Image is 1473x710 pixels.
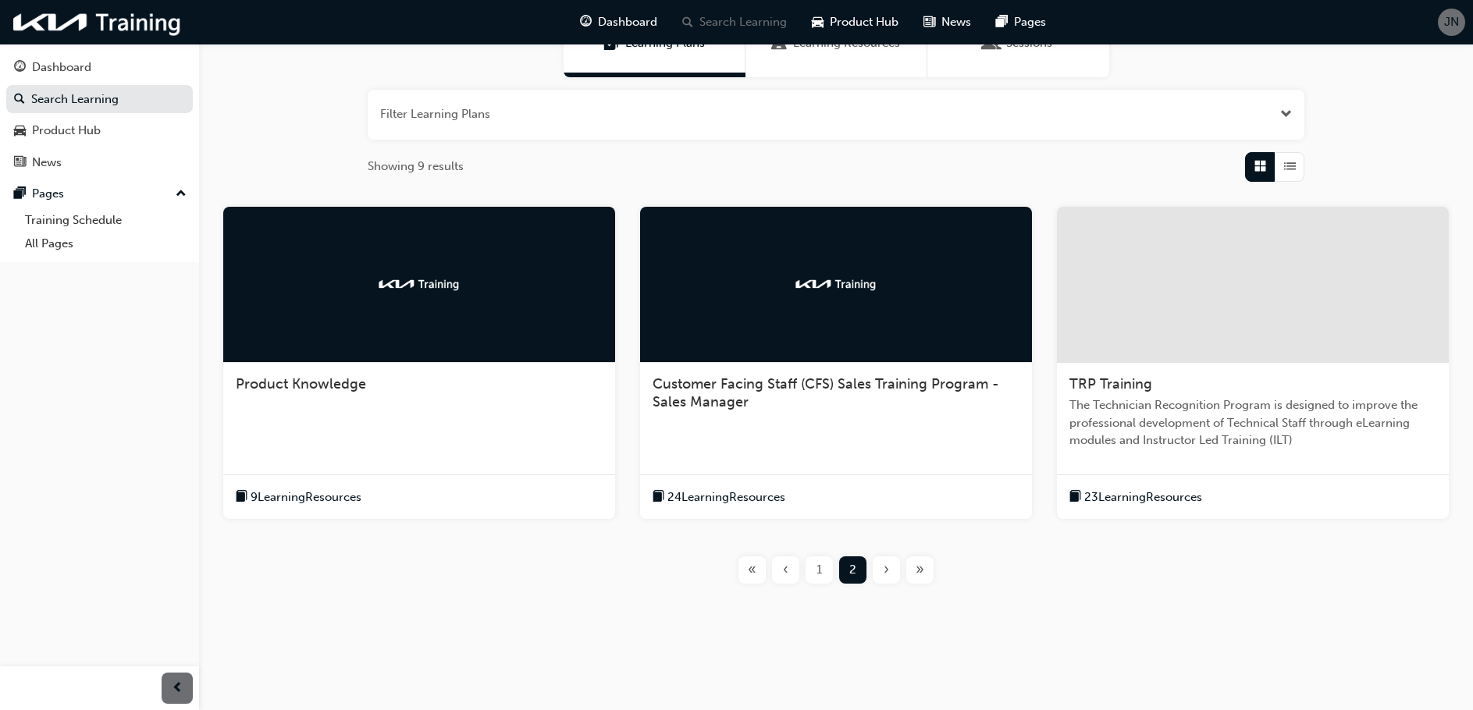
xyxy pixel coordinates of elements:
span: Grid [1254,158,1266,176]
span: « [748,561,756,579]
span: news-icon [923,12,935,32]
span: car-icon [14,124,26,138]
button: Previous page [769,556,802,584]
span: search-icon [682,12,693,32]
img: kia-training [376,276,462,292]
span: guage-icon [14,61,26,75]
span: 24 Learning Resources [667,488,785,506]
span: car-icon [812,12,824,32]
button: book-icon9LearningResources [236,488,361,507]
button: book-icon24LearningResources [653,488,785,507]
span: book-icon [236,488,247,507]
div: Pages [32,185,64,203]
button: Last page [903,556,937,584]
span: 2 [849,561,856,579]
button: Pages [6,179,193,208]
span: Dashboard [598,13,657,31]
span: pages-icon [14,187,26,201]
img: kia-training [793,276,879,292]
a: Product Hub [6,116,193,145]
div: News [32,154,62,172]
button: DashboardSearch LearningProduct HubNews [6,50,193,179]
a: search-iconSearch Learning [670,6,799,38]
span: 23 Learning Resources [1084,488,1202,506]
span: Learning Resources [771,34,787,52]
span: Customer Facing Staff (CFS) Sales Training Program - Sales Manager [653,375,999,411]
a: kia-trainingProduct Knowledgebook-icon9LearningResources [223,207,615,520]
button: Next page [870,556,903,584]
span: Sessions [984,34,1000,52]
span: guage-icon [580,12,592,32]
span: prev-icon [172,679,183,698]
button: Page 2 [836,556,870,584]
span: book-icon [1069,488,1081,507]
span: Showing 9 results [368,158,464,176]
button: book-icon23LearningResources [1069,488,1202,507]
span: 1 [817,561,822,579]
span: › [884,561,889,579]
a: Search Learning [6,85,193,114]
span: The Technician Recognition Program is designed to improve the professional development of Technic... [1069,396,1436,449]
span: Learning Plans [603,34,619,52]
span: » [916,561,924,579]
span: pages-icon [996,12,1008,32]
span: up-icon [176,184,187,204]
a: All Pages [19,232,193,256]
a: TRP TrainingThe Technician Recognition Program is designed to improve the professional developmen... [1057,207,1449,520]
span: Product Knowledge [236,375,366,392]
div: Product Hub [32,122,101,140]
span: TRP Training [1069,375,1152,392]
span: News [941,13,971,31]
a: Training Schedule [19,208,193,233]
button: JN [1438,9,1465,36]
button: First page [735,556,769,584]
span: Product Hub [830,13,898,31]
span: List [1284,158,1296,176]
span: JN [1444,13,1459,31]
div: Dashboard [32,59,91,76]
a: news-iconNews [911,6,984,38]
img: kia-training [8,6,187,38]
a: Dashboard [6,53,193,82]
a: News [6,148,193,177]
span: 9 Learning Resources [251,488,361,506]
button: Open the filter [1280,105,1292,123]
span: Pages [1014,13,1046,31]
a: kia-trainingCustomer Facing Staff (CFS) Sales Training Program - Sales Managerbook-icon24Learning... [640,207,1032,520]
button: Page 1 [802,556,836,584]
span: ‹ [783,561,788,579]
a: guage-iconDashboard [567,6,670,38]
a: car-iconProduct Hub [799,6,911,38]
span: Search Learning [699,13,787,31]
span: search-icon [14,93,25,107]
span: book-icon [653,488,664,507]
span: news-icon [14,156,26,170]
a: pages-iconPages [984,6,1058,38]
